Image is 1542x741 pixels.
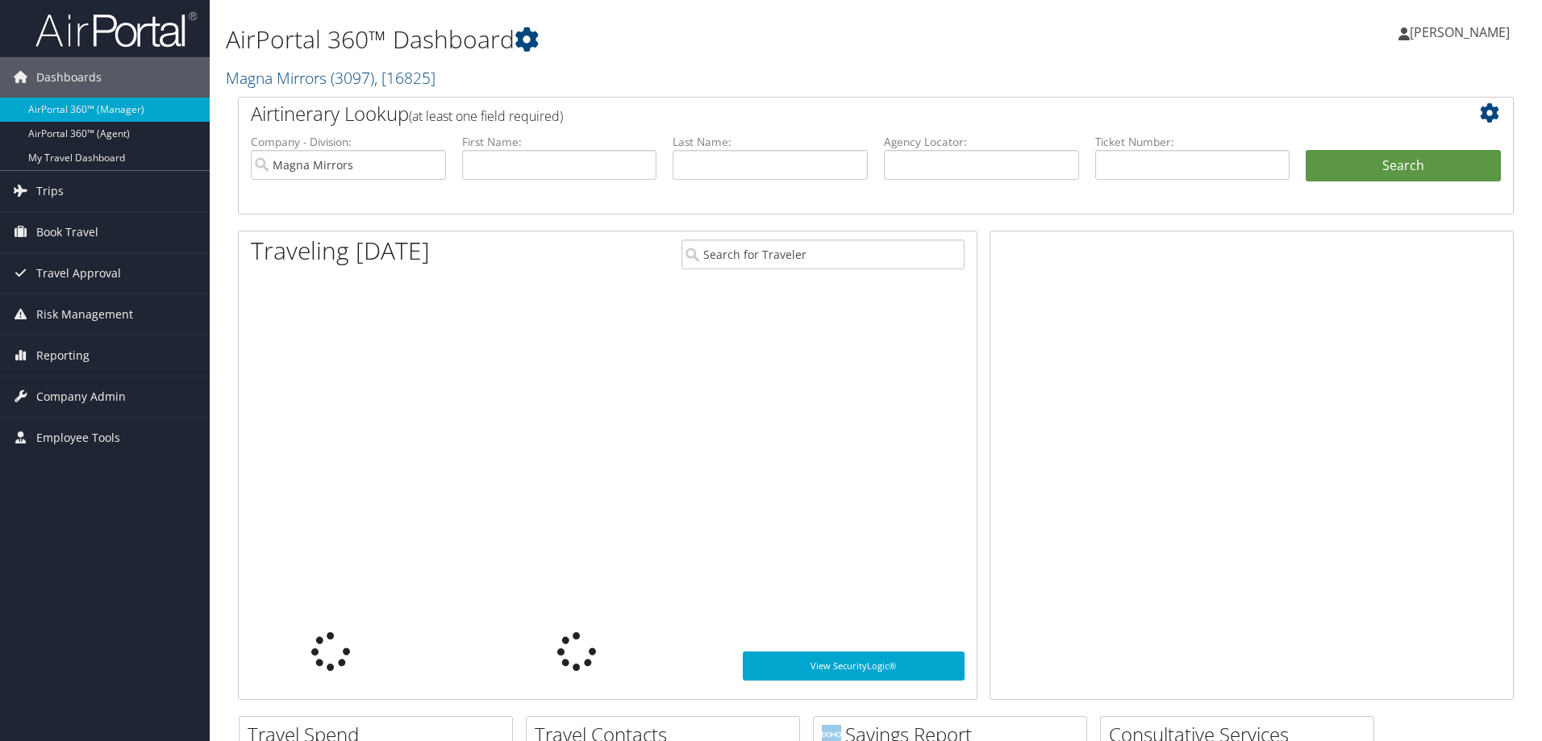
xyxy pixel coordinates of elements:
a: [PERSON_NAME] [1398,8,1526,56]
span: Employee Tools [36,418,120,458]
img: airportal-logo.png [35,10,197,48]
label: Company - Division: [251,134,446,150]
span: [PERSON_NAME] [1410,23,1510,41]
span: Book Travel [36,212,98,252]
span: Travel Approval [36,253,121,293]
span: Risk Management [36,294,133,335]
h1: Traveling [DATE] [251,234,430,268]
span: Company Admin [36,377,126,417]
span: Dashboards [36,57,102,98]
a: View SecurityLogic® [743,651,965,681]
span: Reporting [36,335,90,376]
h2: Airtinerary Lookup [251,100,1394,127]
span: (at least one field required) [409,107,563,125]
label: First Name: [462,134,657,150]
h1: AirPortal 360™ Dashboard [226,23,1093,56]
label: Ticket Number: [1095,134,1290,150]
label: Agency Locator: [884,134,1079,150]
button: Search [1306,150,1501,182]
span: ( 3097 ) [331,67,374,89]
span: Trips [36,171,64,211]
label: Last Name: [673,134,868,150]
a: Magna Mirrors [226,67,436,89]
input: Search for Traveler [681,239,965,269]
span: , [ 16825 ] [374,67,436,89]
